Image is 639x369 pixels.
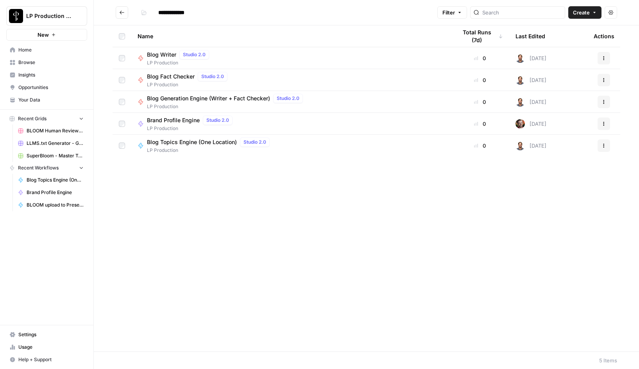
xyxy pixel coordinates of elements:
[6,56,87,69] a: Browse
[6,6,87,26] button: Workspace: LP Production Workloads
[18,71,84,78] span: Insights
[442,9,455,16] span: Filter
[243,139,266,146] span: Studio 2.0
[599,357,617,364] div: 5 Items
[138,72,444,88] a: Blog Fact CheckerStudio 2.0LP Production
[6,328,87,341] a: Settings
[14,186,87,199] a: Brand Profile Engine
[457,142,503,150] div: 0
[9,9,23,23] img: LP Production Workloads Logo
[18,356,84,363] span: Help + Support
[138,137,444,154] a: Blog Topics Engine (One Location)Studio 2.0LP Production
[147,94,270,102] span: Blog Generation Engine (Writer + Fact Checker)
[18,344,84,351] span: Usage
[437,6,467,19] button: Filter
[457,54,503,62] div: 0
[18,164,59,171] span: Recent Workflows
[515,75,525,85] img: fdbthlkohqvq3b2ybzi3drh0kqcb
[6,353,87,366] button: Help + Support
[147,138,237,146] span: Blog Topics Engine (One Location)
[147,125,236,132] span: LP Production
[38,31,49,39] span: New
[27,152,84,159] span: SuperBloom - Master Topic List
[18,96,84,103] span: Your Data
[6,94,87,106] a: Your Data
[515,141,525,150] img: fdbthlkohqvq3b2ybzi3drh0kqcb
[277,95,299,102] span: Studio 2.0
[27,127,84,134] span: BLOOM Human Review (ver2)
[147,59,212,66] span: LP Production
[18,59,84,66] span: Browse
[201,73,224,80] span: Studio 2.0
[138,50,444,66] a: Blog WriterStudio 2.0LP Production
[18,331,84,338] span: Settings
[183,51,206,58] span: Studio 2.0
[27,189,84,196] span: Brand Profile Engine
[14,137,87,150] a: LLMS.txt Generator - Grid
[6,341,87,353] a: Usage
[6,113,87,125] button: Recent Grids
[27,140,84,147] span: LLMS.txt Generator - Grid
[116,6,128,19] button: Go back
[6,69,87,81] a: Insights
[568,6,601,19] button: Create
[515,25,545,47] div: Last Edited
[147,51,176,59] span: Blog Writer
[27,201,84,209] span: BLOOM upload to Presence (after Human Review)
[26,12,73,20] span: LP Production Workloads
[138,94,444,110] a: Blog Generation Engine (Writer + Fact Checker)Studio 2.0LP Production
[482,9,562,16] input: Search
[14,199,87,211] a: BLOOM upload to Presence (after Human Review)
[594,25,614,47] div: Actions
[138,25,444,47] div: Name
[515,97,525,107] img: fdbthlkohqvq3b2ybzi3drh0kqcb
[147,81,231,88] span: LP Production
[6,81,87,94] a: Opportunities
[147,103,306,110] span: LP Production
[18,84,84,91] span: Opportunities
[457,76,503,84] div: 0
[147,116,200,124] span: Brand Profile Engine
[147,147,273,154] span: LP Production
[515,119,525,128] img: ek1x7jvswsmo9dhftwa1xhhhh80n
[515,97,546,107] div: [DATE]
[6,44,87,56] a: Home
[515,75,546,85] div: [DATE]
[6,29,87,41] button: New
[14,125,87,137] a: BLOOM Human Review (ver2)
[457,25,503,47] div: Total Runs (7d)
[6,162,87,174] button: Recent Workflows
[457,120,503,128] div: 0
[18,46,84,53] span: Home
[27,176,84,184] span: Blog Topics Engine (One Location)
[515,119,546,128] div: [DATE]
[515,53,525,63] img: fdbthlkohqvq3b2ybzi3drh0kqcb
[147,73,195,80] span: Blog Fact Checker
[515,141,546,150] div: [DATE]
[206,117,229,124] span: Studio 2.0
[138,116,444,132] a: Brand Profile EngineStudio 2.0LP Production
[457,98,503,106] div: 0
[14,150,87,162] a: SuperBloom - Master Topic List
[515,53,546,63] div: [DATE]
[573,9,590,16] span: Create
[14,174,87,186] a: Blog Topics Engine (One Location)
[18,115,47,122] span: Recent Grids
